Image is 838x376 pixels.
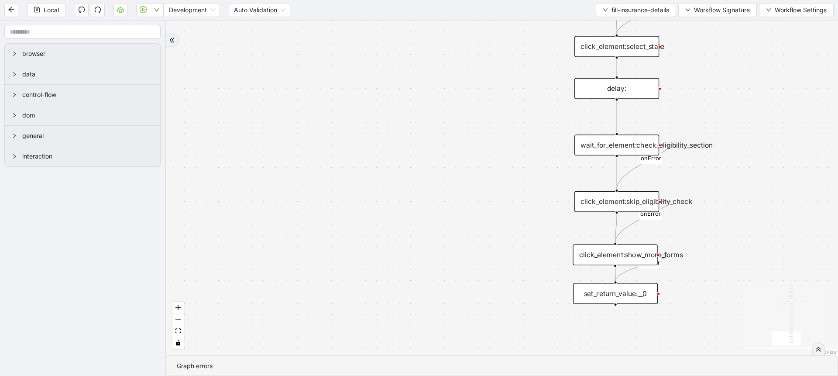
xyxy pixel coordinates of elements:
[12,72,17,77] span: right
[177,361,827,371] div: Graph errors
[574,78,659,99] div: delay:
[22,131,153,141] span: general
[234,3,285,17] span: Auto Validation
[113,3,127,17] button: cloud-server
[172,314,184,325] button: zoom out
[91,3,105,17] button: redo
[12,51,17,56] span: right
[678,3,757,17] button: downWorkflow Signature
[5,126,160,146] div: general
[136,3,150,17] button: play-circle
[172,337,184,349] button: toggle interactivity
[574,135,659,155] div: wait_for_element:check_eligibility_section
[140,6,147,13] span: play-circle
[22,90,153,100] span: control-flow
[169,3,215,17] span: Development
[814,349,837,355] a: React Flow attribution
[5,146,160,166] div: interaction
[615,255,667,281] g: Edge from click_element:show_more_forms to set_return_value:__0
[12,113,17,118] span: right
[615,268,616,281] g: Edge from click_element:show_more_forms to set_return_value:__0
[5,64,160,84] div: data
[5,105,160,125] div: dom
[574,191,659,212] div: click_element:skip_eligibility_check
[22,69,153,79] span: data
[154,7,159,13] span: down
[22,152,153,161] span: interaction
[573,283,658,304] div: set_return_value:__0plus-circle
[75,3,89,17] button: undo
[574,36,659,57] div: click_element:select_state
[172,302,184,314] button: zoom in
[12,133,17,138] span: right
[759,3,834,17] button: downWorkflow Settings
[94,6,101,13] span: redo
[775,5,827,15] span: Workflow Settings
[685,7,690,13] span: down
[22,110,153,120] span: dom
[573,283,658,304] div: set_return_value:__0
[172,325,184,337] button: fit view
[44,5,59,15] span: Local
[4,3,18,17] button: arrow-left
[12,154,17,159] span: right
[815,346,821,352] span: double-right
[608,312,622,326] span: plus-circle
[573,244,657,265] div: click_element:show_more_forms
[766,7,771,13] span: down
[615,202,669,242] g: Edge from click_element:skip_eligibility_check to click_element:show_more_forms
[5,85,160,105] div: control-flow
[117,6,124,13] span: cloud-server
[8,6,15,13] span: arrow-left
[596,3,676,17] button: downfill-insurance-details
[78,6,85,13] span: undo
[12,92,17,97] span: right
[617,145,669,189] g: Edge from wait_for_element:check_eligibility_section to click_element:skip_eligibility_check
[34,7,40,13] span: save
[27,3,66,17] button: saveLocal
[694,5,750,15] span: Workflow Signature
[5,44,160,64] div: browser
[169,37,175,43] span: double-right
[22,49,153,59] span: browser
[150,3,164,17] button: down
[611,5,669,15] span: fill-insurance-details
[615,214,617,242] g: Edge from click_element:skip_eligibility_check to click_element:show_more_forms
[603,7,608,13] span: down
